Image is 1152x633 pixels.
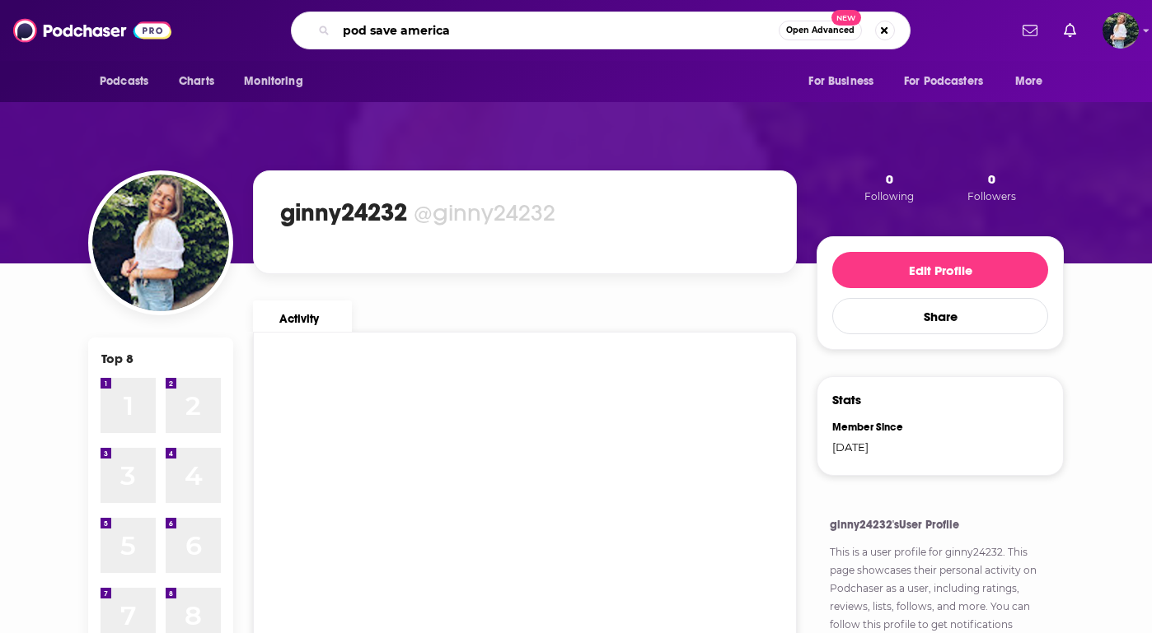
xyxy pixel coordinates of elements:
button: Edit Profile [832,252,1048,288]
a: Charts [168,66,224,97]
span: Monitoring [244,70,302,93]
span: More [1015,70,1043,93]
span: For Podcasters [904,70,983,93]
img: Podchaser - Follow, Share and Rate Podcasts [13,15,171,46]
a: Activity [253,300,352,332]
a: Show notifications dropdown [1016,16,1044,44]
img: ginny24232 [92,175,229,311]
button: 0Following [859,170,919,203]
button: open menu [88,66,170,97]
div: Top 8 [101,351,133,366]
div: [DATE] [832,440,930,454]
span: Charts [179,70,214,93]
button: open menu [232,66,324,97]
button: open menu [1004,66,1064,97]
div: Search podcasts, credits, & more... [291,12,911,49]
button: 0Followers [962,170,1021,203]
h3: Stats [832,392,861,407]
button: open menu [893,66,1007,97]
span: 0 [988,171,995,187]
button: open menu [797,66,894,97]
input: Search podcasts, credits, & more... [336,17,779,44]
button: Share [832,298,1048,334]
button: Open AdvancedNew [779,21,862,40]
span: New [831,10,861,26]
a: Show notifications dropdown [1057,16,1083,44]
h1: ginny24232 [280,198,407,227]
span: Following [864,190,914,202]
span: Followers [967,190,1016,202]
h4: ginny24232's User Profile [830,518,1051,532]
button: Show profile menu [1103,12,1139,49]
span: For Business [808,70,873,93]
span: 0 [886,171,893,187]
div: @ginny24232 [414,198,555,227]
span: Open Advanced [786,26,855,35]
div: Member Since [832,421,930,434]
a: ginny24232 [945,546,1003,558]
span: Podcasts [100,70,148,93]
img: User Profile [1103,12,1139,49]
span: Logged in as ginny24232 [1103,12,1139,49]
